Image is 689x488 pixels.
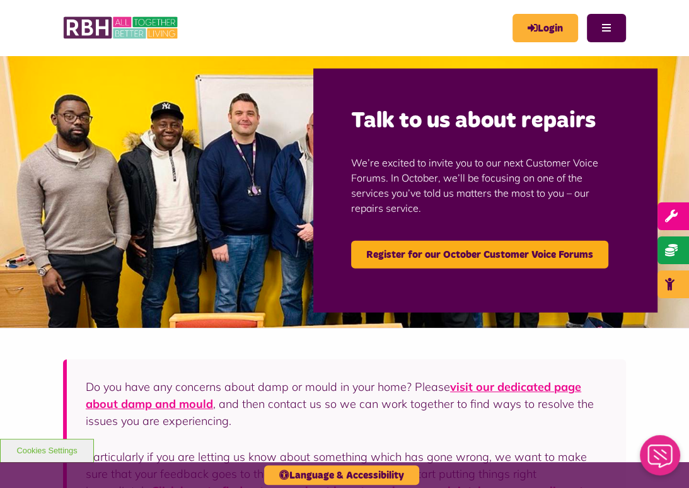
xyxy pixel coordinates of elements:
iframe: Netcall Web Assistant for live chat [632,431,689,488]
button: Navigation [587,14,626,42]
p: Do you have any concerns about damp or mould in your home? Please , and then contact us so we can... [86,378,607,429]
a: MyRBH [512,14,578,42]
h2: Talk to us about repairs [351,107,620,136]
p: We’re excited to invite you to our next Customer Voice Forums. In October, we’ll be focusing on o... [351,136,620,235]
a: Register for our October Customer Voice Forums [351,241,608,269]
img: RBH [63,13,180,43]
button: Language & Accessibility [264,465,419,485]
